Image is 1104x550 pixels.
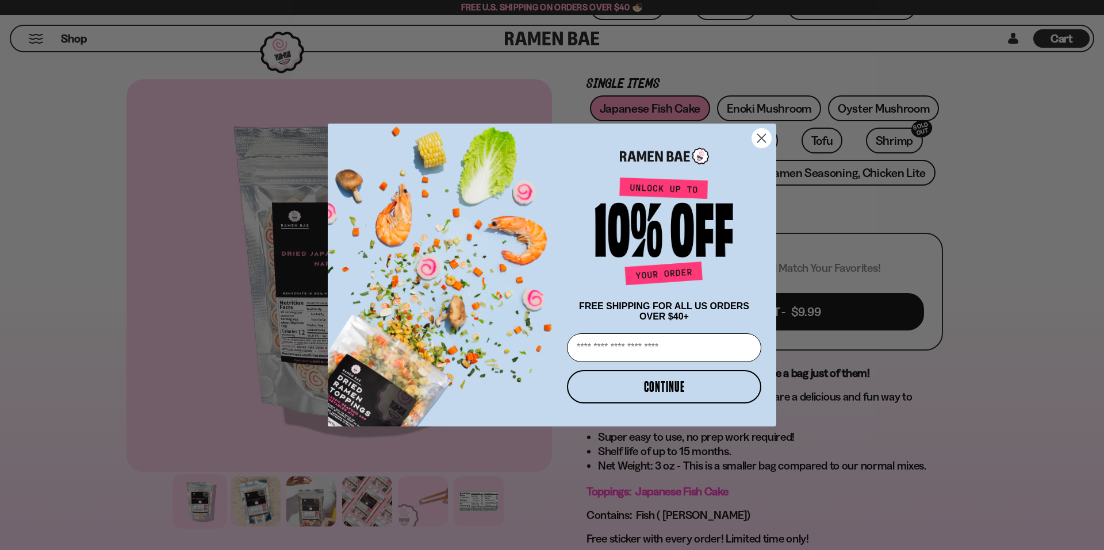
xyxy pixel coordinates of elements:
img: ce7035ce-2e49-461c-ae4b-8ade7372f32c.png [328,114,562,426]
img: Unlock up to 10% off [592,177,736,290]
span: FREE SHIPPING FOR ALL US ORDERS OVER $40+ [579,301,749,321]
button: CONTINUE [567,370,761,403]
img: Ramen Bae Logo [620,147,709,166]
button: Close dialog [752,128,772,148]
